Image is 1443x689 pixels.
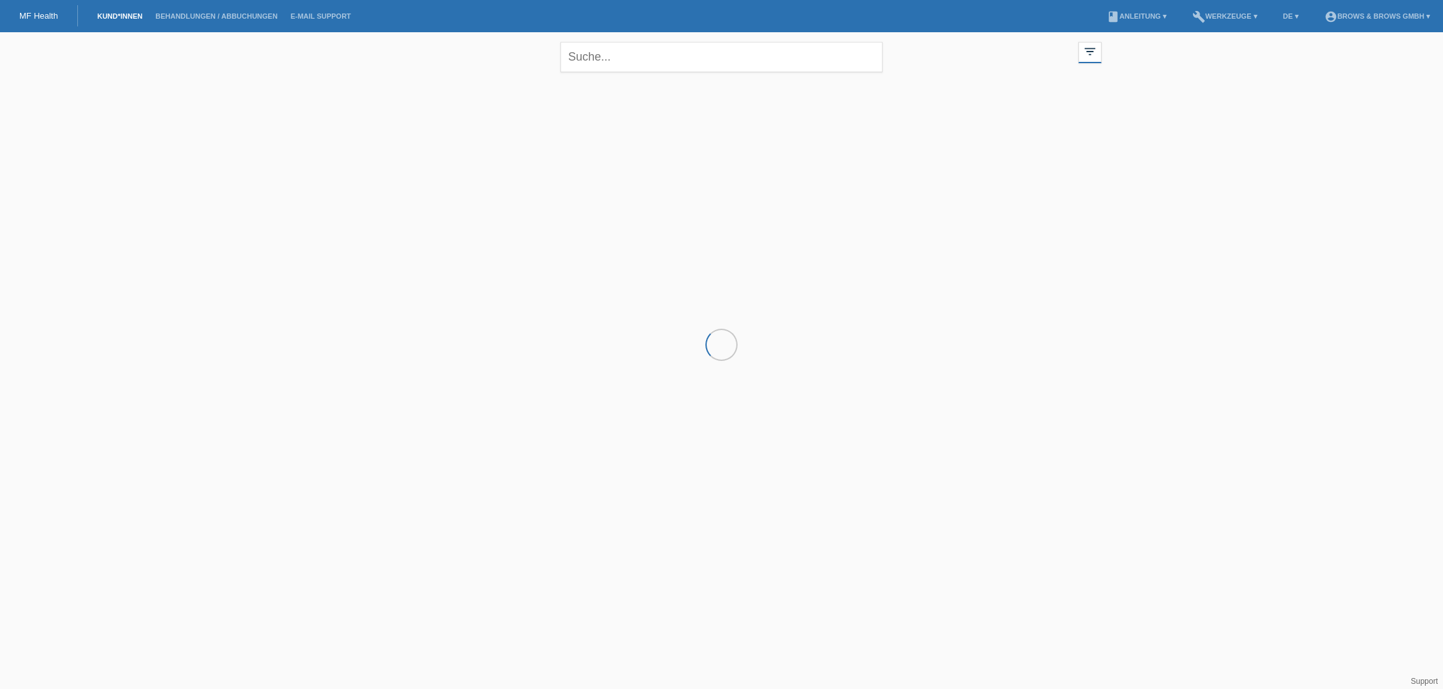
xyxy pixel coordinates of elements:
a: DE ▾ [1277,12,1305,20]
a: account_circleBrows & Brows GmbH ▾ [1318,12,1437,20]
a: buildWerkzeuge ▾ [1186,12,1264,20]
i: build [1192,10,1205,23]
a: Support [1411,677,1438,686]
input: Suche... [560,42,883,72]
a: bookAnleitung ▾ [1100,12,1173,20]
i: book [1107,10,1120,23]
i: account_circle [1324,10,1337,23]
a: E-Mail Support [284,12,358,20]
a: MF Health [19,11,58,21]
a: Behandlungen / Abbuchungen [149,12,284,20]
a: Kund*innen [91,12,149,20]
i: filter_list [1083,44,1097,59]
